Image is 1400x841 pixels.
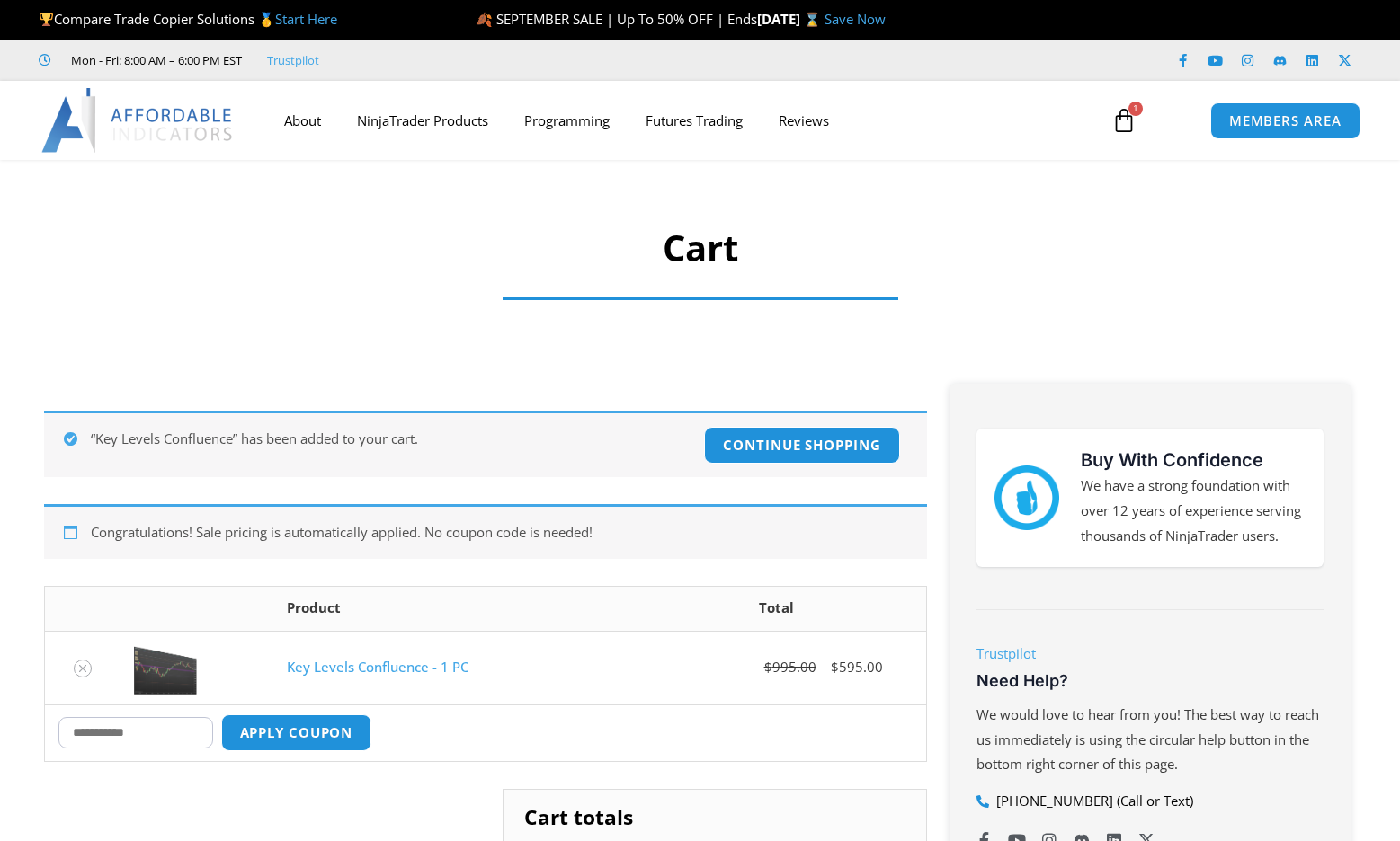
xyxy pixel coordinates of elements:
a: About [266,100,339,141]
span: Mon - Fri: 8:00 AM – 6:00 PM EST [67,49,242,71]
img: LogoAI [41,88,235,153]
a: Programming [506,100,628,141]
span: We would love to hear from you! The best way to reach us immediately is using the circular help b... [976,705,1319,774]
span: MEMBERS AREA [1229,114,1342,128]
nav: Menu [266,100,1092,141]
span: $ [831,658,839,676]
a: Continue shopping [704,427,899,464]
th: Total [628,587,925,631]
img: 🏆 [40,13,53,26]
div: “Key Levels Confluence” has been added to your cart. [44,411,927,477]
strong: [DATE] ⌛ [757,10,825,28]
a: Trustpilot [976,644,1036,662]
a: Remove Key Levels Confluence - 1 PC from cart [74,660,92,677]
p: We have a strong foundation with over 12 years of experience serving thousands of NinjaTrader users. [1081,474,1306,549]
img: mark thumbs good 43913 | Affordable Indicators – NinjaTrader [994,465,1059,530]
a: Reviews [761,100,847,141]
span: 1 [1128,102,1143,116]
span: 🍂 SEPTEMBER SALE | Up To 50% OFF | Ends [476,10,757,28]
a: MEMBERS AREA [1210,102,1360,139]
a: Start Here [275,10,337,28]
a: Key Levels Confluence - 1 PC [287,658,468,676]
div: Congratulations! Sale pricing is automatically applied. No coupon code is needed! [44,504,927,559]
a: 1 [1084,94,1164,146]
img: Key Levels 1 | Affordable Indicators – NinjaTrader [134,641,197,695]
bdi: 995.00 [764,658,816,676]
span: $ [764,658,772,676]
a: NinjaTrader Products [339,100,506,141]
span: Compare Trade Copier Solutions 🥇 [39,10,337,28]
bdi: 595.00 [831,658,883,676]
h1: Cart [485,223,916,273]
h3: Buy With Confidence [1081,447,1306,474]
a: Save Now [825,10,886,28]
button: Apply coupon [221,714,372,751]
a: Trustpilot [267,49,319,71]
h3: Need Help? [976,670,1324,691]
span: [PHONE_NUMBER] (Call or Text) [992,789,1193,814]
a: Futures Trading [628,100,761,141]
th: Product [273,587,628,631]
